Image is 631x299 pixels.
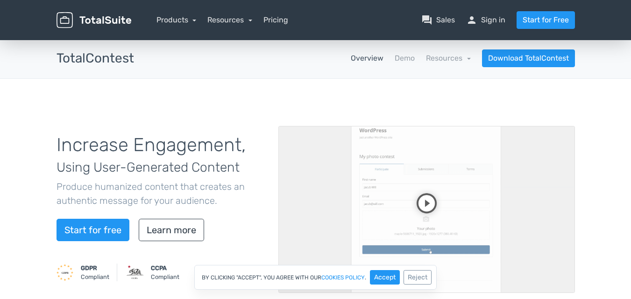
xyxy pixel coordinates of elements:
div: By clicking "Accept", you agree with our . [194,265,437,290]
a: Resources [426,54,471,63]
a: Start for free [57,219,129,241]
a: personSign in [466,14,505,26]
a: cookies policy [321,275,365,280]
strong: GDPR [81,264,97,271]
a: Download TotalContest [482,49,575,67]
img: TotalSuite for WordPress [57,12,131,28]
a: Products [156,15,197,24]
button: Accept [370,270,400,285]
span: question_answer [421,14,432,26]
a: Demo [395,53,415,64]
img: GDPR [57,264,73,281]
a: Learn more [139,219,204,241]
a: question_answerSales [421,14,455,26]
small: Compliant [151,264,179,281]
small: Compliant [81,264,109,281]
a: Resources [207,15,252,24]
img: CCPA [127,264,143,281]
span: person [466,14,477,26]
span: Using User-Generated Content [57,160,240,175]
a: Start for Free [517,11,575,29]
a: Overview [351,53,383,64]
strong: CCPA [151,264,167,271]
a: Pricing [263,14,288,26]
h3: TotalContest [57,51,134,66]
button: Reject [404,270,432,285]
h1: Increase Engagement, [57,135,264,176]
p: Produce humanized content that creates an authentic message for your audience. [57,180,264,208]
